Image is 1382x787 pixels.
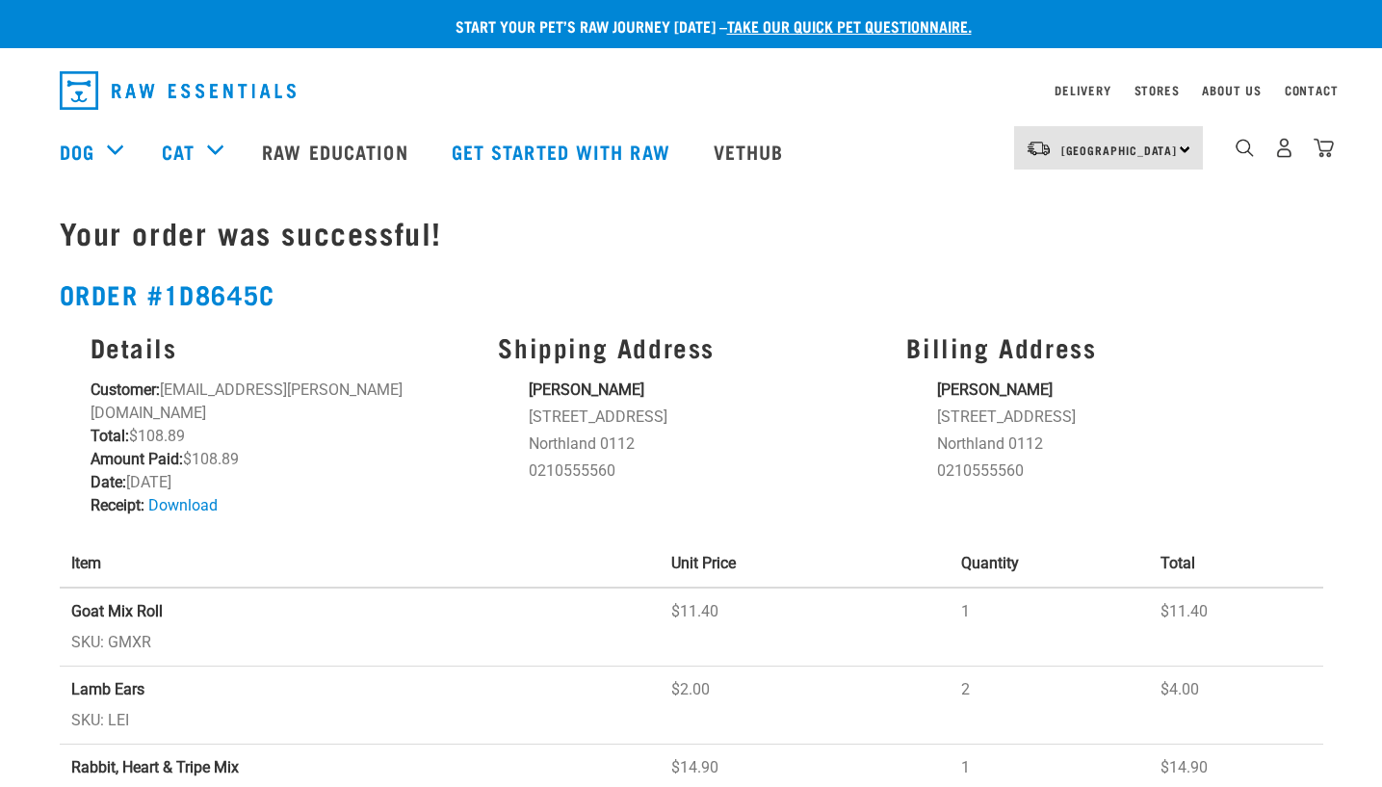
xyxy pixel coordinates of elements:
li: 0210555560 [529,459,883,483]
strong: Goat Mix Roll [71,602,163,620]
strong: Date: [91,473,126,491]
strong: Rabbit, Heart & Tripe Mix [71,758,239,776]
strong: Customer: [91,380,160,399]
a: Download [148,496,218,514]
a: Delivery [1055,87,1110,93]
a: Stores [1134,87,1180,93]
td: $2.00 [660,667,950,745]
div: [EMAIL_ADDRESS][PERSON_NAME][DOMAIN_NAME] $108.89 $108.89 [DATE] [79,321,487,530]
strong: [PERSON_NAME] [529,380,644,399]
img: home-icon-1@2x.png [1236,139,1254,157]
a: Cat [162,137,195,166]
td: $11.40 [660,588,950,667]
a: Raw Education [243,113,431,190]
td: SKU: LEI [60,667,661,745]
strong: Lamb Ears [71,680,144,698]
h2: Order #1d8645c [60,279,1323,309]
td: 2 [950,667,1149,745]
th: Total [1149,540,1322,588]
strong: Receipt: [91,496,144,514]
a: About Us [1202,87,1261,93]
span: [GEOGRAPHIC_DATA] [1061,146,1178,153]
a: Contact [1285,87,1339,93]
th: Item [60,540,661,588]
a: Vethub [694,113,808,190]
a: take our quick pet questionnaire. [727,21,972,30]
td: SKU: GMXR [60,588,661,667]
a: Dog [60,137,94,166]
strong: Amount Paid: [91,450,183,468]
h1: Your order was successful! [60,215,1323,249]
img: van-moving.png [1026,140,1052,157]
img: user.png [1274,138,1294,158]
h3: Billing Address [906,332,1291,362]
strong: Total: [91,427,129,445]
td: $4.00 [1149,667,1322,745]
img: Raw Essentials Logo [60,71,296,110]
img: home-icon@2x.png [1314,138,1334,158]
li: 0210555560 [937,459,1291,483]
li: [STREET_ADDRESS] [937,406,1291,429]
li: [STREET_ADDRESS] [529,406,883,429]
li: Northland 0112 [529,433,883,456]
h3: Details [91,332,476,362]
td: 1 [950,588,1149,667]
td: $11.40 [1149,588,1322,667]
th: Unit Price [660,540,950,588]
strong: [PERSON_NAME] [937,380,1053,399]
h3: Shipping Address [498,332,883,362]
nav: dropdown navigation [44,64,1339,118]
th: Quantity [950,540,1149,588]
li: Northland 0112 [937,433,1291,456]
a: Get started with Raw [432,113,694,190]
